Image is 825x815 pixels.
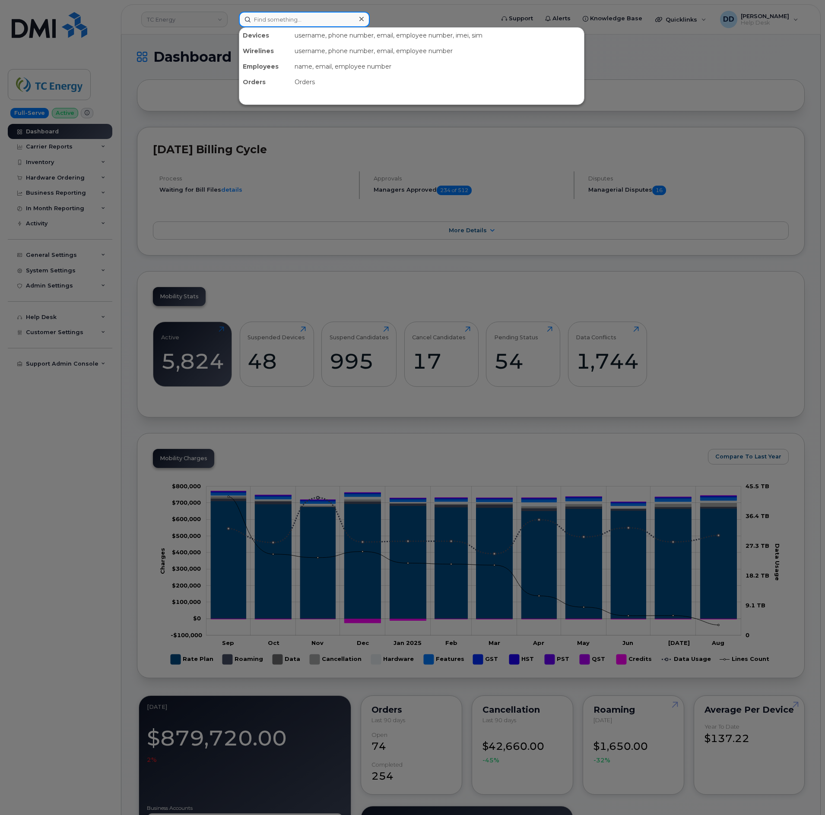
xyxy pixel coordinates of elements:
div: Orders [291,74,584,90]
div: name, email, employee number [291,59,584,74]
div: username, phone number, email, employee number [291,43,584,59]
div: username, phone number, email, employee number, imei, sim [291,28,584,43]
div: Devices [239,28,291,43]
div: Orders [239,74,291,90]
div: Wirelines [239,43,291,59]
div: Employees [239,59,291,74]
iframe: Messenger Launcher [787,777,819,809]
